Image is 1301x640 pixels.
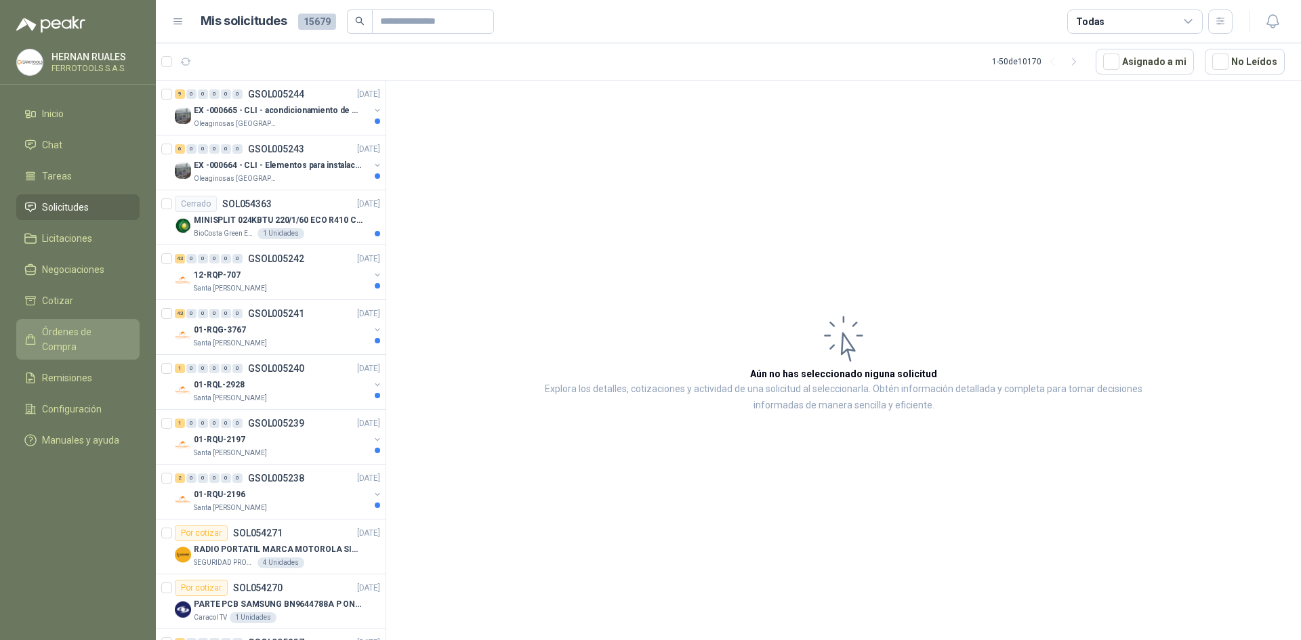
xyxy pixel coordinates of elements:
img: Company Logo [175,108,191,124]
a: Chat [16,132,140,158]
div: 0 [186,419,197,428]
span: search [355,16,365,26]
a: 6 0 0 0 0 0 GSOL005243[DATE] Company LogoEX -000664 - CLI - Elementos para instalacion de cOleagi... [175,141,383,184]
p: EX -000665 - CLI - acondicionamiento de caja para [194,104,363,117]
p: [DATE] [357,143,380,156]
div: 0 [198,419,208,428]
span: Cotizar [42,293,73,308]
div: 0 [198,144,208,154]
div: 0 [209,89,220,99]
img: Company Logo [175,272,191,289]
p: FERROTOOLS S.A.S. [51,64,136,72]
p: GSOL005238 [248,473,304,483]
p: PARTE PCB SAMSUNG BN9644788A P ONECONNE [194,598,363,611]
span: 15679 [298,14,336,30]
div: 1 Unidades [257,228,304,239]
a: Negociaciones [16,257,140,282]
p: 01-RQL-2928 [194,379,245,391]
a: 1 0 0 0 0 0 GSOL005239[DATE] Company Logo01-RQU-2197Santa [PERSON_NAME] [175,415,383,458]
p: SOL054271 [233,528,283,538]
p: 01-RQU-2196 [194,488,245,501]
div: Cerrado [175,196,217,212]
div: 1 [175,364,185,373]
div: 0 [209,254,220,263]
h3: Aún no has seleccionado niguna solicitud [750,366,937,381]
p: GSOL005243 [248,144,304,154]
span: Manuales y ayuda [42,433,119,448]
p: GSOL005241 [248,309,304,318]
p: GSOL005239 [248,419,304,428]
p: Explora los detalles, cotizaciones y actividad de una solicitud al seleccionarla. Obtén informaci... [522,381,1165,414]
div: 0 [232,419,243,428]
div: 0 [198,254,208,263]
p: SOL054270 [233,583,283,593]
div: 0 [186,89,197,99]
p: RADIO PORTATIL MARCA MOTOROLA SIN PANTALLA CON GPS, INCLUYE: ANTENA, BATERIA, CLIP Y CARGADOR [194,543,363,556]
span: Configuración [42,402,102,417]
div: 0 [221,364,231,373]
span: Solicitudes [42,200,89,215]
div: 0 [221,309,231,318]
div: 0 [209,419,220,428]
div: Por cotizar [175,580,228,596]
span: Licitaciones [42,231,92,246]
button: No Leídos [1205,49,1285,74]
div: 43 [175,309,185,318]
p: 12-RQP-707 [194,269,241,282]
p: 01-RQU-2197 [194,433,245,446]
p: Santa [PERSON_NAME] [194,393,267,404]
p: [DATE] [357,527,380,540]
img: Logo peakr [16,16,85,33]
p: [DATE] [357,88,380,101]
span: Inicio [42,106,64,121]
div: 0 [221,144,231,154]
div: 0 [186,254,197,263]
p: BioCosta Green Energy S.A.S [194,228,255,239]
div: 0 [198,89,208,99]
p: EX -000664 - CLI - Elementos para instalacion de c [194,159,363,172]
span: Tareas [42,169,72,184]
div: 0 [232,364,243,373]
p: SEGURIDAD PROVISER LTDA [194,557,255,568]
div: 0 [198,309,208,318]
img: Company Logo [17,49,43,75]
a: 43 0 0 0 0 0 GSOL005242[DATE] Company Logo12-RQP-707Santa [PERSON_NAME] [175,251,383,294]
div: 9 [175,89,185,99]
a: Solicitudes [16,194,140,220]
p: [DATE] [357,307,380,320]
p: Santa [PERSON_NAME] [194,503,267,513]
img: Company Logo [175,437,191,453]
p: Santa [PERSON_NAME] [194,338,267,349]
a: Por cotizarSOL054270[DATE] Company LogoPARTE PCB SAMSUNG BN9644788A P ONECONNECaracol TV1 Unidades [156,574,386,629]
p: [DATE] [357,362,380,375]
div: 0 [209,473,220,483]
a: 2 0 0 0 0 0 GSOL005238[DATE] Company Logo01-RQU-2196Santa [PERSON_NAME] [175,470,383,513]
div: 0 [221,254,231,263]
img: Company Logo [175,601,191,618]
a: Configuración [16,396,140,422]
a: Inicio [16,101,140,127]
p: [DATE] [357,472,380,485]
div: 0 [186,473,197,483]
span: Chat [42,137,62,152]
div: 1 - 50 de 10170 [992,51,1085,72]
button: Asignado a mi [1096,49,1194,74]
img: Company Logo [175,492,191,508]
span: Negociaciones [42,262,104,277]
div: 0 [209,144,220,154]
a: 43 0 0 0 0 0 GSOL005241[DATE] Company Logo01-RQG-3767Santa [PERSON_NAME] [175,305,383,349]
p: [DATE] [357,582,380,595]
a: 1 0 0 0 0 0 GSOL005240[DATE] Company Logo01-RQL-2928Santa [PERSON_NAME] [175,360,383,404]
div: Por cotizar [175,525,228,541]
span: Remisiones [42,370,92,385]
a: Licitaciones [16,226,140,251]
p: Caracol TV [194,612,227,623]
a: Remisiones [16,365,140,391]
p: SOL054363 [222,199,272,209]
h1: Mis solicitudes [201,12,287,31]
div: 2 [175,473,185,483]
p: GSOL005244 [248,89,304,99]
p: [DATE] [357,417,380,430]
div: 0 [232,473,243,483]
div: 0 [186,309,197,318]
